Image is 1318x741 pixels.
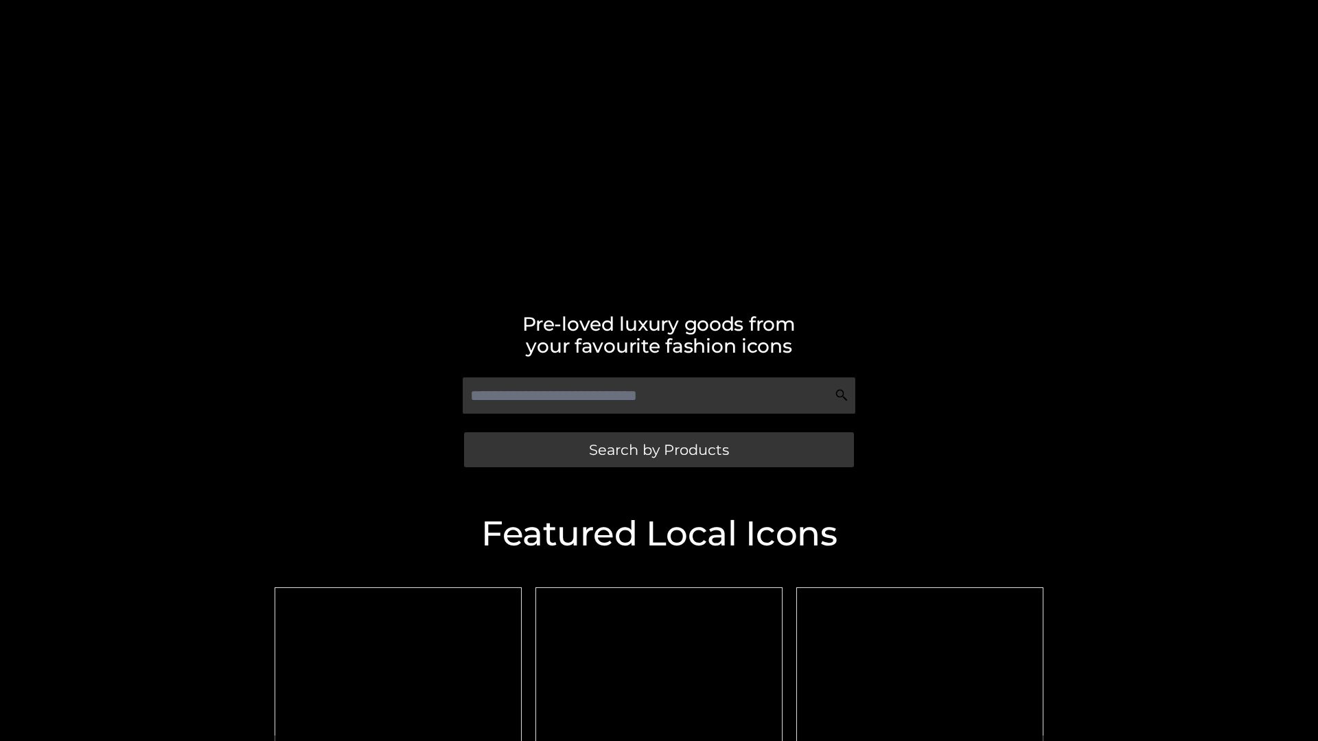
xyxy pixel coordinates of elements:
[835,388,848,402] img: Search Icon
[268,313,1050,357] h2: Pre-loved luxury goods from your favourite fashion icons
[268,517,1050,551] h2: Featured Local Icons​
[464,432,854,467] a: Search by Products
[589,443,729,457] span: Search by Products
